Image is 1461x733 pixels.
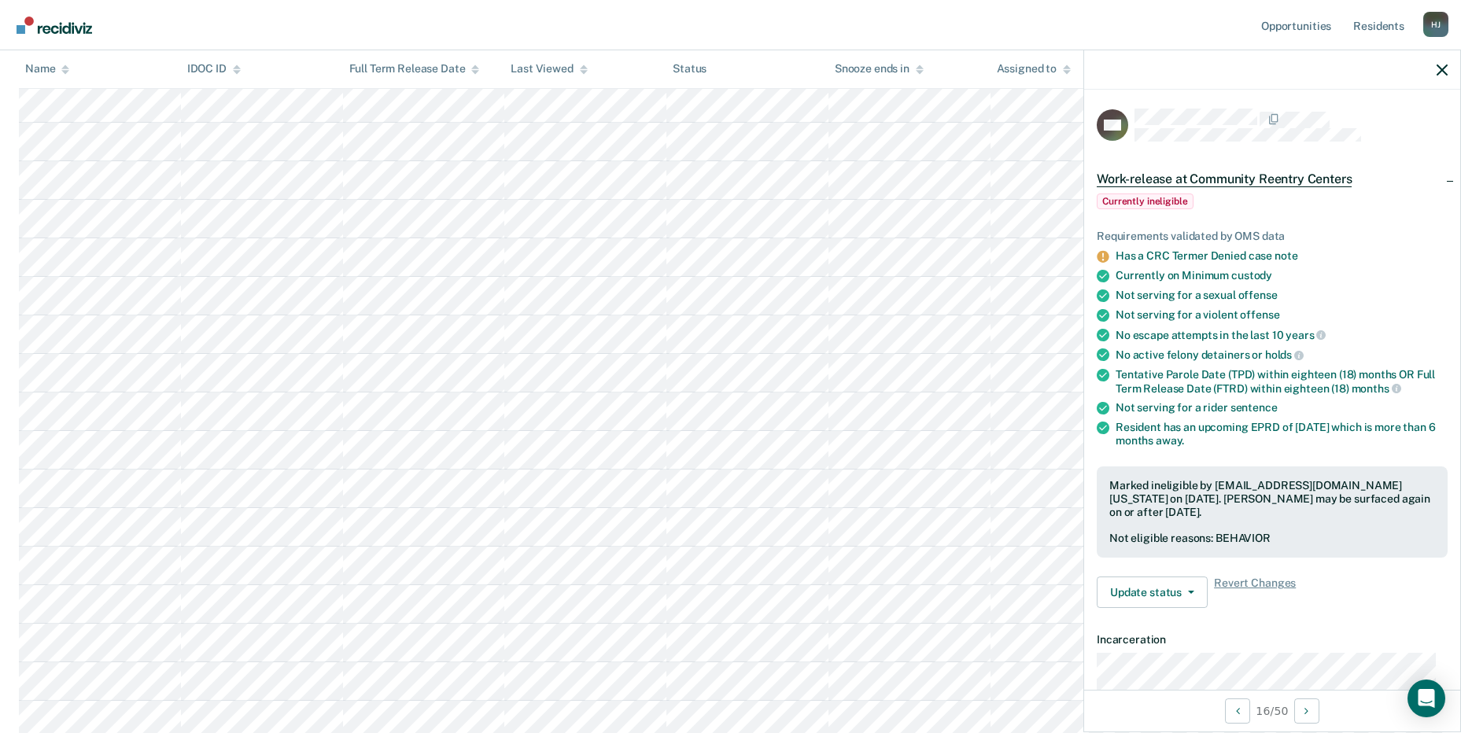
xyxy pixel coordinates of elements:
div: No active felony detainers or [1116,348,1448,362]
div: Currently on Minimum [1116,269,1448,282]
div: 16 / 50 [1084,690,1460,731]
div: Work-release at Community Reentry CentersCurrently ineligible [1084,154,1460,223]
div: Last Viewed [511,63,587,76]
span: Currently ineligible [1097,193,1194,209]
span: custody [1231,269,1272,282]
div: Requirements validated by OMS data [1097,230,1448,243]
span: offense [1240,308,1279,321]
span: Work-release at Community Reentry Centers [1097,171,1352,187]
div: H J [1423,12,1448,37]
span: offense [1238,289,1278,301]
div: No escape attempts in the last 10 [1116,328,1448,342]
div: Not serving for a rider [1116,401,1448,414]
div: Status [673,63,707,76]
div: Snooze ends in [835,63,924,76]
button: Update status [1097,576,1208,608]
span: Revert Changes [1214,576,1296,608]
button: Next Opportunity [1294,698,1319,724]
div: Full Term Release Date [349,63,480,76]
div: Marked ineligible by [EMAIL_ADDRESS][DOMAIN_NAME][US_STATE] on [DATE]. [PERSON_NAME] may be surfa... [1109,479,1435,518]
img: Recidiviz [17,17,92,34]
button: Previous Opportunity [1225,698,1250,724]
span: months [1352,382,1401,395]
span: away. [1156,434,1184,447]
div: Not serving for a sexual [1116,289,1448,302]
span: years [1286,329,1326,341]
div: Open Intercom Messenger [1408,680,1445,717]
span: holds [1265,348,1304,361]
button: Profile dropdown button [1423,12,1448,37]
div: Assigned to [997,63,1071,76]
div: Not serving for a violent [1116,308,1448,322]
div: Name [25,63,69,76]
dt: Incarceration [1097,633,1448,646]
div: Not eligible reasons: BEHAVIOR [1109,532,1435,545]
div: Resident has an upcoming EPRD of [DATE] which is more than 6 months [1116,421,1448,448]
div: IDOC ID [187,63,241,76]
div: Has a CRC Termer Denied case note [1116,249,1448,263]
div: Tentative Parole Date (TPD) within eighteen (18) months OR Full Term Release Date (FTRD) within e... [1116,368,1448,395]
span: sentence [1230,401,1278,414]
